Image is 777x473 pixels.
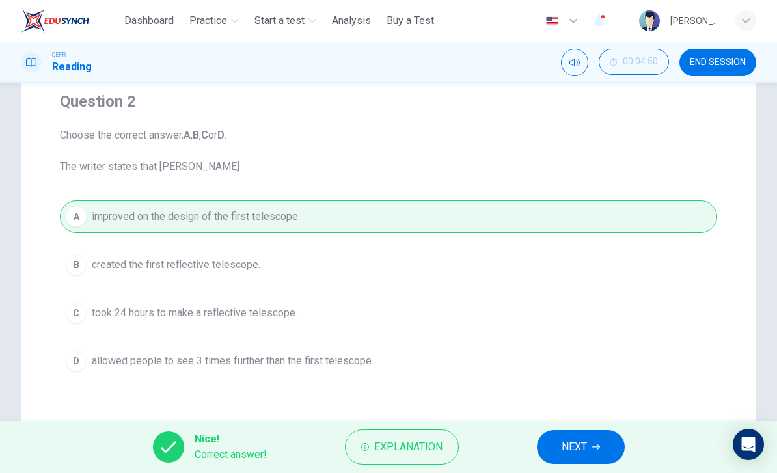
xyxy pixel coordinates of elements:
button: Start a test [249,9,321,33]
button: NEXT [537,430,625,464]
span: NEXT [562,438,587,456]
b: B [193,129,199,141]
span: Start a test [254,13,305,29]
span: Practice [189,13,227,29]
b: A [184,129,191,141]
span: END SESSION [690,57,746,68]
button: 00:04:50 [599,49,669,75]
img: Profile picture [639,10,660,31]
span: Correct answer! [195,447,267,463]
span: Choose the correct answer, , , or . The writer states that [PERSON_NAME] [60,128,717,174]
span: Analysis [332,13,371,29]
span: CEFR [52,50,66,59]
a: ELTC logo [21,8,119,34]
div: Mute [561,49,588,76]
div: Hide [599,49,669,76]
span: Nice! [195,431,267,447]
button: Explanation [345,429,459,465]
div: Open Intercom Messenger [733,429,764,460]
button: Analysis [327,9,376,33]
button: END SESSION [679,49,756,76]
span: Dashboard [124,13,174,29]
button: Dashboard [119,9,179,33]
div: [PERSON_NAME] [DATE] HILMI BIN [PERSON_NAME] [670,13,720,29]
h4: Question 2 [60,91,717,112]
h1: Reading [52,59,92,75]
b: C [201,129,208,141]
span: 00:04:50 [623,57,658,67]
img: ELTC logo [21,8,89,34]
span: Buy a Test [387,13,434,29]
button: Practice [184,9,244,33]
b: D [217,129,225,141]
img: en [544,16,560,26]
span: Explanation [374,438,443,456]
button: Buy a Test [381,9,439,33]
